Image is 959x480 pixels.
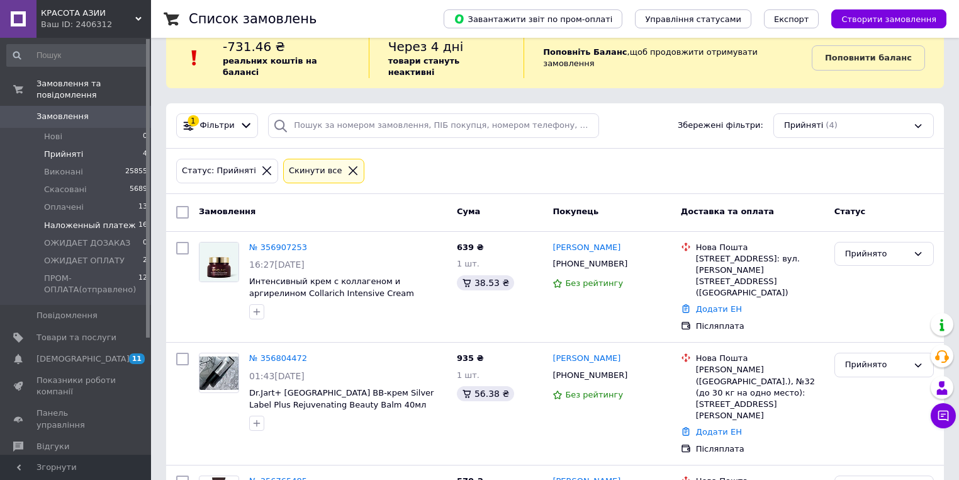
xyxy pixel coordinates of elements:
span: 16 [138,220,147,231]
span: Покупець [552,207,598,216]
span: Завантажити звіт по пром-оплаті [454,13,612,25]
span: Cума [457,207,480,216]
img: Фото товару [199,243,238,282]
input: Пошук за номером замовлення, ПІБ покупця, номером телефону, Email, номером накладної [268,113,599,138]
span: 25855 [125,166,147,178]
span: Створити замовлення [841,14,936,24]
span: Без рейтингу [565,390,623,399]
a: [PERSON_NAME] [552,353,620,365]
span: КРАСОТА АЗИИ [41,8,135,19]
span: Скасовані [44,184,87,195]
button: Експорт [764,9,819,28]
b: Поповніть Баланс [543,47,627,57]
div: , щоб продовжити отримувати замовлення [524,38,812,78]
span: [PHONE_NUMBER] [552,259,627,268]
span: -731.46 ₴ [223,39,285,54]
a: Додати ЕН [696,427,742,437]
span: 0 [143,237,147,249]
span: Через 4 дні [388,39,464,54]
a: Фото товару [199,242,239,282]
span: Доставка та оплата [681,207,774,216]
input: Пошук [6,44,149,67]
a: Интенсивный крем с коллагеном и аргирелином Collarich Intensive Cream Maxclinic 50 g [249,277,414,309]
div: Прийнято [845,358,908,372]
a: № 356804472 [249,353,307,363]
span: 1 шт. [457,259,479,268]
div: Нова Пошта [696,242,824,253]
h1: Список замовлень [189,11,317,26]
div: [PERSON_NAME] ([GEOGRAPHIC_DATA].), №32 (до 30 кг на одно место): [STREET_ADDRESS][PERSON_NAME] [696,364,824,421]
span: 2 [143,255,147,266]
span: 935 ₴ [457,353,484,363]
button: Створити замовлення [831,9,946,28]
a: Поповнити баланс [812,45,925,71]
span: Замовлення [36,111,89,122]
span: ОЖИДАЕТ ОПЛАТУ [44,255,125,266]
span: Нові [44,131,62,142]
span: Замовлення [199,207,255,216]
a: Фото товару [199,353,239,393]
div: Статус: Прийняті [179,164,259,178]
b: Поповнити баланс [825,53,912,62]
span: [DEMOGRAPHIC_DATA] [36,353,130,365]
span: Прийняті [44,149,83,160]
div: 56.38 ₴ [457,386,514,401]
span: Збережені фільтри: [678,120,763,132]
span: Панель управління [36,408,116,430]
span: Управління статусами [645,14,741,24]
span: Без рейтингу [565,278,623,288]
a: [PERSON_NAME] [552,242,620,254]
div: [STREET_ADDRESS]: вул. [PERSON_NAME][STREET_ADDRESS] ([GEOGRAPHIC_DATA]) [696,253,824,299]
span: ПРОМ-ОПЛАТА(отправлено) [44,273,138,295]
button: Завантажити звіт по пром-оплаті [444,9,622,28]
span: 1 шт. [457,370,479,380]
div: Cкинути все [286,164,345,178]
span: Повідомлення [36,310,98,321]
div: Післяплата [696,321,824,332]
span: Замовлення та повідомлення [36,78,151,101]
span: Прийняті [784,120,823,132]
a: № 356907253 [249,243,307,252]
span: 4 [143,149,147,160]
span: 5689 [130,184,147,195]
span: Статус [834,207,866,216]
a: Dr.Jart+ [GEOGRAPHIC_DATA] ВВ-крем Silver Label Plus Rejuvenating Beauty Balm 40мл [249,388,434,409]
img: :exclamation: [185,49,204,67]
span: 639 ₴ [457,243,484,252]
div: Нова Пошта [696,353,824,364]
span: Виконані [44,166,83,178]
span: Відгуки [36,441,69,452]
span: 01:43[DATE] [249,371,305,381]
b: реальних коштів на балансі [223,56,317,77]
span: ОЖИДАЕТ ДОЗАКАЗ [44,237,130,249]
span: 0 [143,131,147,142]
span: Оплачені [44,202,84,213]
div: Прийнято [845,248,908,261]
span: Фільтри [200,120,235,132]
b: товари стануть неактивні [388,56,460,77]
button: Управління статусами [635,9,751,28]
span: 12 [138,273,147,295]
div: Післяплата [696,443,824,455]
span: Товари та послуги [36,332,116,343]
a: Створити замовлення [819,14,946,23]
span: 16:27[DATE] [249,260,305,270]
span: 11 [129,353,145,364]
div: Ваш ID: 2406312 [41,19,151,30]
span: Експорт [774,14,809,24]
span: (4) [826,120,837,130]
a: Додати ЕН [696,304,742,314]
span: Наложенный платеж [44,220,136,231]
img: Фото товару [199,357,238,390]
span: 13 [138,202,147,213]
div: 38.53 ₴ [457,275,514,290]
button: Чат з покупцем [931,403,956,428]
span: Показники роботи компанії [36,375,116,397]
div: 1 [188,115,199,127]
span: [PHONE_NUMBER] [552,370,627,380]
